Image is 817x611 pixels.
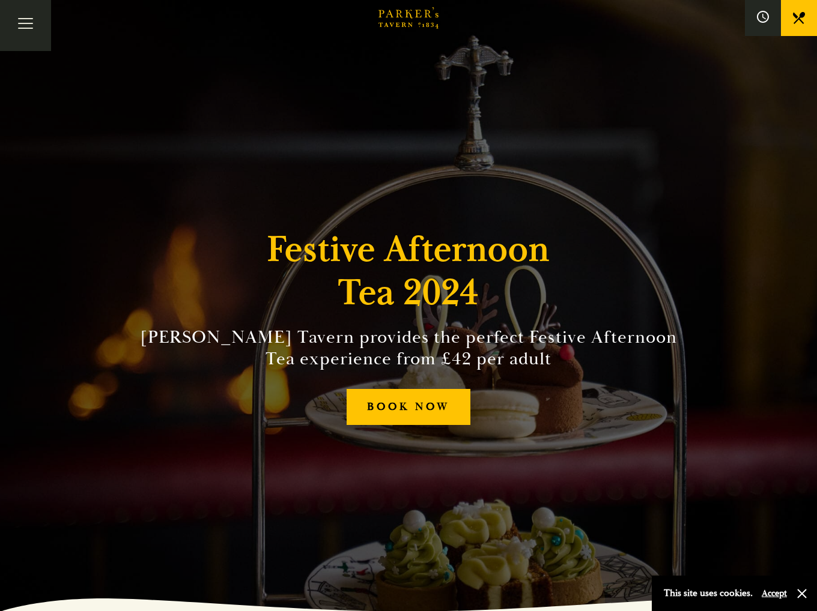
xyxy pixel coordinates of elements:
[347,389,470,426] a: BOOK NOW
[135,327,682,370] h2: [PERSON_NAME] Tavern provides the perfect Festive Afternoon Tea experience from £42 per adult
[237,228,580,315] h1: Festive Afternoon Tea 2024
[796,588,808,600] button: Close and accept
[664,585,753,602] p: This site uses cookies.
[762,588,787,599] button: Accept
